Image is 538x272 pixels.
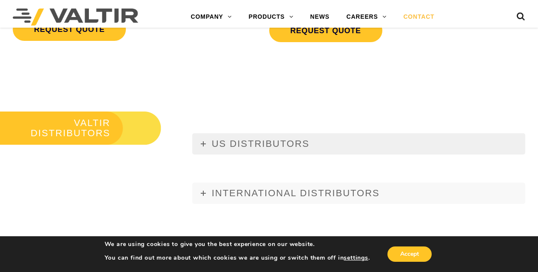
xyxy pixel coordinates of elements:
[269,19,382,42] a: REQUEST QUOTE
[192,133,525,155] a: US DISTRIBUTORS
[13,18,126,41] a: REQUEST QUOTE
[338,9,395,26] a: CAREERS
[387,246,432,262] button: Accept
[13,9,138,26] img: Valtir
[240,9,302,26] a: PRODUCTS
[182,9,240,26] a: COMPANY
[395,9,443,26] a: CONTACT
[105,241,370,248] p: We are using cookies to give you the best experience on our website.
[105,254,370,262] p: You can find out more about which cookies we are using or switch them off in .
[344,254,368,262] button: settings
[212,138,310,149] span: US DISTRIBUTORS
[302,9,338,26] a: NEWS
[192,183,525,204] a: INTERNATIONAL DISTRIBUTORS
[212,188,380,198] span: INTERNATIONAL DISTRIBUTORS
